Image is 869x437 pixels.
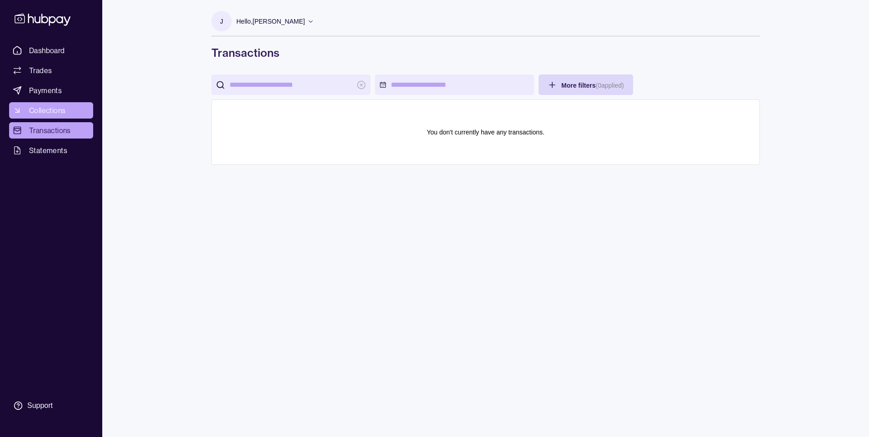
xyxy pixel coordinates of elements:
input: search [230,74,352,95]
span: Collections [29,105,65,116]
span: Dashboard [29,45,65,56]
a: Collections [9,102,93,119]
a: Trades [9,62,93,79]
a: Dashboard [9,42,93,59]
span: Statements [29,145,67,156]
span: More filters [561,82,624,89]
button: More filters(0applied) [539,74,633,95]
a: Statements [9,142,93,159]
span: Transactions [29,125,71,136]
p: J [220,16,223,26]
a: Support [9,396,93,415]
p: ( 0 applied) [595,82,624,89]
p: Hello, [PERSON_NAME] [236,16,305,26]
h1: Transactions [211,45,760,60]
div: Support [27,401,53,411]
a: Transactions [9,122,93,139]
p: You don't currently have any transactions. [427,127,544,137]
a: Payments [9,82,93,99]
span: Trades [29,65,52,76]
span: Payments [29,85,62,96]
